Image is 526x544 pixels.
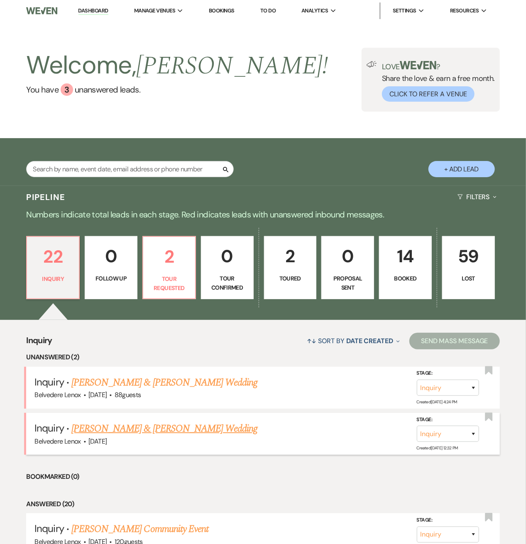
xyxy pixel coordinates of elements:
[115,390,141,399] span: 88 guests
[206,242,248,270] p: 0
[26,48,328,83] h2: Welcome,
[448,274,489,283] p: Lost
[34,437,81,446] span: Belvedere Lenox
[88,437,107,446] span: [DATE]
[269,242,311,270] p: 2
[442,236,495,299] a: 59Lost
[384,274,426,283] p: Booked
[26,499,499,510] li: Answered (20)
[307,337,317,345] span: ↑↓
[327,242,369,270] p: 0
[26,191,65,203] h3: Pipeline
[26,471,499,482] li: Bookmarked (0)
[26,83,328,96] a: You have 3 unanswered leads.
[134,7,175,15] span: Manage Venues
[71,421,257,436] a: [PERSON_NAME] & [PERSON_NAME] Wedding
[382,61,495,71] p: Love ?
[71,375,257,390] a: [PERSON_NAME] & [PERSON_NAME] Wedding
[301,7,328,15] span: Analytics
[34,522,64,535] span: Inquiry
[26,161,234,177] input: Search by name, event date, email address or phone number
[379,236,432,299] a: 14Booked
[136,47,328,85] span: [PERSON_NAME] !
[384,242,426,270] p: 14
[26,352,499,363] li: Unanswered (2)
[393,7,416,15] span: Settings
[450,7,479,15] span: Resources
[409,333,500,349] button: Send Mass Message
[206,274,248,293] p: Tour Confirmed
[269,274,311,283] p: Toured
[148,243,190,271] p: 2
[148,274,190,293] p: Tour Requested
[417,415,479,424] label: Stage:
[34,390,81,399] span: Belvedere Lenox
[367,61,377,68] img: loud-speaker-illustration.svg
[321,236,374,299] a: 0Proposal Sent
[85,236,137,299] a: 0Follow Up
[448,242,489,270] p: 59
[454,186,499,208] button: Filters
[417,399,457,405] span: Created: [DATE] 4:24 PM
[264,236,317,299] a: 2Toured
[209,7,235,14] a: Bookings
[346,337,393,345] span: Date Created
[90,242,132,270] p: 0
[32,274,74,283] p: Inquiry
[400,61,437,69] img: weven-logo-green.svg
[90,274,132,283] p: Follow Up
[428,161,495,177] button: + Add Lead
[142,236,196,299] a: 2Tour Requested
[417,369,479,378] label: Stage:
[417,445,458,451] span: Created: [DATE] 12:32 PM
[417,516,479,525] label: Stage:
[377,61,495,102] div: Share the love & earn a free month.
[32,243,74,271] p: 22
[34,422,64,434] span: Inquiry
[26,2,57,20] img: Weven Logo
[327,274,369,293] p: Proposal Sent
[88,390,107,399] span: [DATE]
[61,83,73,96] div: 3
[201,236,254,299] a: 0Tour Confirmed
[26,334,52,352] span: Inquiry
[26,236,80,299] a: 22Inquiry
[260,7,276,14] a: To Do
[303,330,403,352] button: Sort By Date Created
[78,7,108,15] a: Dashboard
[34,376,64,388] span: Inquiry
[71,522,208,537] a: [PERSON_NAME] Community Event
[382,86,475,102] button: Click to Refer a Venue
